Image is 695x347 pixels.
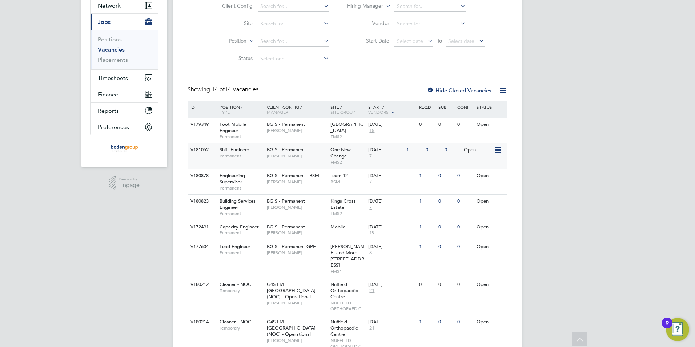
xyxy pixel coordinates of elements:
span: Permanent [220,185,263,191]
span: BGIS - Permanent [267,121,305,127]
div: 0 [417,118,436,131]
div: [DATE] [368,224,415,230]
input: Search for... [258,19,329,29]
div: 0 [437,220,455,234]
div: V179349 [189,118,214,131]
span: Team 12 [330,172,348,179]
div: Open [475,118,506,131]
div: [DATE] [368,198,415,204]
div: [DATE] [368,173,415,179]
span: [PERSON_NAME] [267,204,327,210]
span: [PERSON_NAME] [267,230,327,236]
div: 0 [443,143,462,157]
div: V177604 [189,240,214,254]
div: Showing [188,86,260,93]
img: boden-group-logo-retina.png [108,143,141,154]
div: V180823 [189,195,214,208]
label: Hiring Manager [341,3,383,10]
span: BGIS - Permanent [267,224,305,230]
span: FMS2 [330,159,365,165]
span: Reports [98,107,119,114]
span: Timesheets [98,75,128,81]
span: Type [220,109,230,115]
span: Powered by [119,176,140,182]
div: Position / [214,101,265,118]
span: [PERSON_NAME] [267,338,327,343]
div: 1 [417,195,436,208]
div: Open [462,143,494,157]
div: 9 [666,323,669,332]
div: [DATE] [368,244,415,250]
span: Nuffield Orthopaedic Centre [330,281,358,300]
button: Finance [91,86,158,102]
div: 1 [417,240,436,254]
div: Client Config / [265,101,329,118]
span: [PERSON_NAME] [267,153,327,159]
span: BGIS - Permanent GPE [267,243,316,250]
div: 0 [455,169,474,183]
span: Mobile [330,224,345,230]
div: 0 [437,195,455,208]
label: Vendor [347,20,389,27]
span: 19 [368,230,375,236]
span: G4S FM [GEOGRAPHIC_DATA] (NOC) - Operational [267,319,316,337]
label: Hide Closed Vacancies [427,87,491,94]
span: 14 Vacancies [212,86,258,93]
div: 0 [437,169,455,183]
label: Position [205,37,246,45]
span: Jobs [98,19,111,25]
input: Search for... [258,1,329,12]
div: Status [475,101,506,113]
div: V172491 [189,220,214,234]
span: Finance [98,91,118,98]
span: Permanent [220,250,263,256]
span: 7 [368,179,373,185]
span: Nuffield Orthopaedic Centre [330,319,358,337]
input: Search for... [258,36,329,47]
span: Cleaner - NOC [220,281,251,287]
button: Jobs [91,14,158,30]
label: Client Config [211,3,253,9]
div: 1 [417,169,436,183]
a: Go to home page [90,143,158,154]
span: BGIS - Permanent - BSM [267,172,319,179]
div: Sub [437,101,455,113]
span: Cleaner - NOC [220,319,251,325]
div: 0 [424,143,443,157]
div: 1 [417,315,436,329]
span: Permanent [220,134,263,140]
span: [PERSON_NAME] and More - [STREET_ADDRESS] [330,243,365,268]
button: Reports [91,103,158,119]
div: Open [475,169,506,183]
span: [PERSON_NAME] [267,179,327,185]
a: Powered byEngage [109,176,140,190]
span: Vendors [368,109,389,115]
span: [GEOGRAPHIC_DATA] [330,121,363,133]
button: Timesheets [91,70,158,86]
div: [DATE] [368,121,415,128]
label: Site [211,20,253,27]
input: Search for... [394,19,466,29]
span: FMS2 [330,211,365,216]
span: Permanent [220,153,263,159]
div: V180878 [189,169,214,183]
div: 0 [455,278,474,291]
span: [PERSON_NAME] [267,250,327,256]
span: FMS2 [330,134,365,140]
div: Site / [329,101,367,118]
div: Open [475,315,506,329]
div: 0 [437,278,455,291]
span: Temporary [220,288,263,294]
div: Open [475,278,506,291]
a: Vacancies [98,46,125,53]
div: [DATE] [368,319,415,325]
span: Preferences [98,124,129,131]
div: [DATE] [368,282,415,288]
label: Status [211,55,253,61]
span: FMS1 [330,268,365,274]
span: Temporary [220,325,263,331]
a: Positions [98,36,122,43]
span: 21 [368,288,375,294]
span: NUFFIELD ORTHOPAEDIC [330,300,365,311]
div: 1 [417,220,436,234]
